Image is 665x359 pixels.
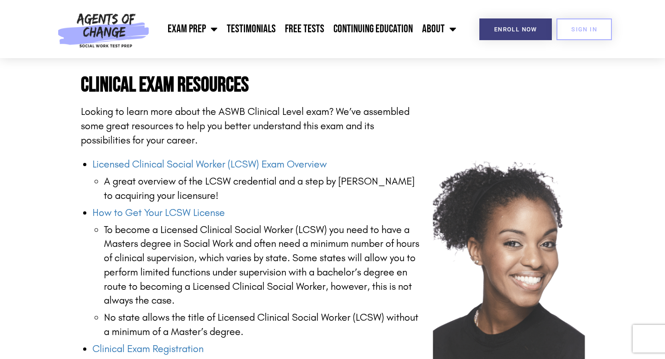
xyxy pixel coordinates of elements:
[280,18,329,41] a: Free Tests
[81,105,422,147] p: Looking to learn more about the ASWB Clinical Level exam? We’ve assembled some great resources to...
[571,26,597,32] span: SIGN IN
[163,18,222,41] a: Exam Prep
[104,223,422,308] p: To become a Licensed Clinical Social Worker (LCSW) you need to have a Masters degree in Social Wo...
[81,75,422,96] h4: Clinical Exam Resources
[92,207,225,219] a: How to Get Your LCSW License
[222,18,280,41] a: Testimonials
[494,26,537,32] span: Enroll Now
[154,18,461,41] nav: Menu
[104,174,422,203] li: A great overview of the LCSW credential and a step by [PERSON_NAME] to acquiring your licensure!
[417,18,461,41] a: About
[92,158,327,170] a: Licensed Clinical Social Worker (LCSW) Exam Overview
[479,18,552,40] a: Enroll Now
[329,18,417,41] a: Continuing Education
[556,18,612,40] a: SIGN IN
[104,311,422,339] p: No state allows the title of Licensed Clinical Social Worker (LCSW) without a minimum of a Master...
[92,343,204,355] a: Clinical Exam Registration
